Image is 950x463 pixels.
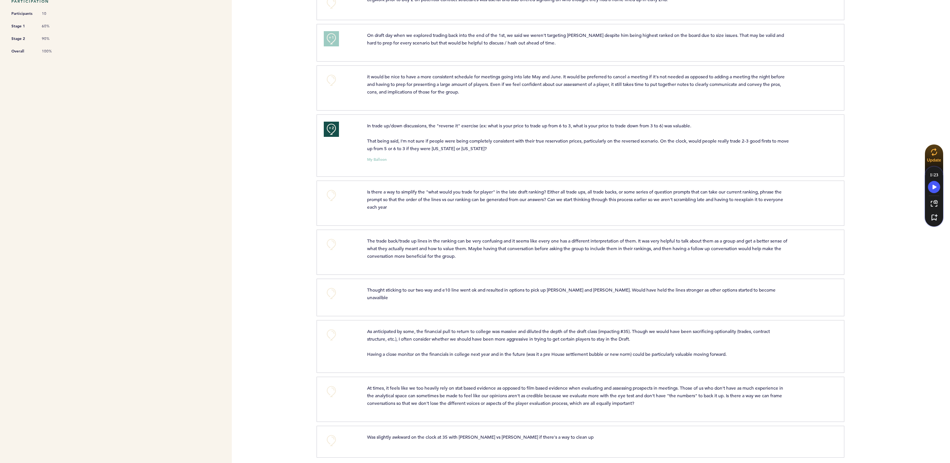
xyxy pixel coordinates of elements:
span: On draft day when we explored trading back into the end of the 1st, we said we weren't targeting ... [367,32,785,46]
span: Was slightly awkward on the clock at 35 with [PERSON_NAME] vs [PERSON_NAME] if there's a way to c... [367,434,594,440]
span: In trade up/down discussions, the "reverse it" exercise (ex: what is your price to trade up from ... [367,122,790,151]
span: Stage 2 [11,35,34,43]
span: Stage 1 [11,22,34,30]
span: Participants [11,10,34,17]
span: +1 [329,34,334,41]
button: +1 [324,31,339,46]
span: 100% [42,49,65,54]
span: As anticipated by some, the financial pull to return to college was massive and diluted the depth... [367,328,771,357]
span: 10 [42,11,65,16]
span: Overall [11,48,34,55]
span: The trade back/trade up lines in the ranking can be very confusing and it seems like every one ha... [367,238,788,259]
small: My Balloon [367,158,387,162]
span: Thought sticking to our two way and e10 line went ok and resulted in options to pick up [PERSON_N... [367,287,777,300]
span: Is there a way to simplify the "what would you trade for player" in the late draft ranking? Eithe... [367,189,784,210]
span: 90% [42,36,65,41]
span: 60% [42,24,65,29]
span: At times, it feels like we too heavily rely on stat based evidence as opposed to film based evide... [367,385,784,406]
span: it would be nice to have a more consistent schedule for meetings going into late May and June. It... [367,73,786,95]
span: +2 [329,124,334,132]
button: +2 [324,122,339,137]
